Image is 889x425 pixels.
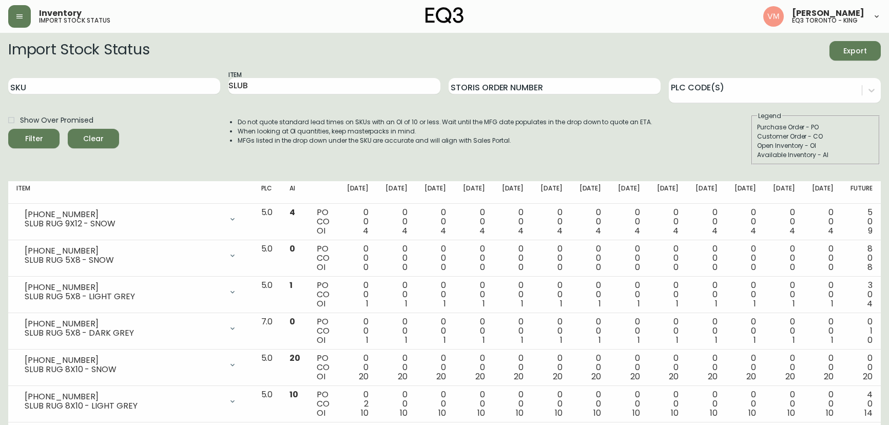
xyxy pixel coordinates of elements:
div: 0 0 [385,244,408,272]
span: 20 [785,371,795,382]
span: 1 [793,334,795,346]
span: 4 [518,225,524,237]
div: 0 0 [579,244,602,272]
span: Clear [76,132,111,145]
button: Filter [8,129,60,148]
div: 0 0 [695,281,718,308]
span: 10 [593,407,601,419]
span: 20 [669,371,679,382]
span: Inventory [39,9,82,17]
span: OI [317,407,325,419]
div: 3 0 [850,281,873,308]
div: SLUB RUG 5X8 - DARK GREY [25,329,222,338]
span: 10 [632,407,640,419]
span: 0 [790,261,795,273]
div: 0 0 [424,317,447,345]
th: Future [842,181,881,204]
div: 0 0 [385,208,408,236]
span: 20 [553,371,563,382]
div: 0 0 [772,244,795,272]
div: [PHONE_NUMBER]SLUB RUG 9X12 - SNOW [16,208,245,230]
div: [PHONE_NUMBER] [25,210,222,219]
div: 0 0 [501,208,524,236]
span: 0 [751,261,756,273]
li: MFGs listed in the drop down under the SKU are accurate and will align with Sales Portal. [238,136,652,145]
div: 0 0 [346,244,369,272]
div: 0 0 [346,281,369,308]
span: 10 [289,389,298,400]
div: 0 0 [540,208,563,236]
div: [PHONE_NUMBER]SLUB RUG 8X10 - SNOW [16,354,245,376]
div: 0 0 [850,354,873,381]
span: 1 [521,334,524,346]
div: 0 0 [346,208,369,236]
span: 20 [475,371,485,382]
th: [DATE] [532,181,571,204]
div: SLUB RUG 5X8 - LIGHT GREY [25,292,222,301]
div: 0 0 [656,317,679,345]
span: 1 [598,334,601,346]
span: 20 [289,352,300,364]
div: [PHONE_NUMBER]SLUB RUG 5X8 - DARK GREY [16,317,245,340]
div: PO CO [317,244,330,272]
span: 10 [516,407,524,419]
span: Export [838,45,873,57]
span: 4 [828,225,834,237]
span: 4 [712,225,718,237]
div: 0 0 [579,317,602,345]
div: [PHONE_NUMBER] [25,392,222,401]
div: 0 0 [462,390,485,418]
span: 20 [824,371,834,382]
th: PLC [253,181,281,204]
div: [PHONE_NUMBER]SLUB RUG 5X8 - LIGHT GREY [16,281,245,303]
div: PO CO [317,390,330,418]
span: 0 [289,316,295,327]
div: 0 0 [734,208,757,236]
th: [DATE] [493,181,532,204]
div: 0 0 [772,317,795,345]
span: 1 [753,298,756,310]
div: 0 0 [772,208,795,236]
div: 0 0 [424,208,447,236]
div: 0 0 [385,354,408,381]
span: 0 [441,261,446,273]
div: 0 0 [540,317,563,345]
div: Purchase Order - PO [757,123,874,132]
span: 10 [671,407,679,419]
span: 0 [673,261,679,273]
div: 0 0 [385,317,408,345]
div: [PHONE_NUMBER] [25,283,222,292]
span: 1 [366,334,369,346]
div: 0 0 [734,390,757,418]
div: 0 0 [617,208,640,236]
div: 0 0 [695,390,718,418]
div: 0 0 [501,390,524,418]
button: Export [829,41,881,61]
span: OI [317,334,325,346]
span: 1 [598,298,601,310]
span: 4 [479,225,485,237]
span: 20 [514,371,524,382]
span: [PERSON_NAME] [792,9,864,17]
div: 0 0 [462,354,485,381]
div: Available Inventory - AI [757,150,874,160]
th: Item [8,181,253,204]
th: [DATE] [726,181,765,204]
span: 1 [753,334,756,346]
div: PO CO [317,281,330,308]
th: [DATE] [764,181,803,204]
span: 1 [443,334,446,346]
span: 20 [398,371,408,382]
div: PO CO [317,354,330,381]
div: [PHONE_NUMBER]SLUB RUG 5X8 - SNOW [16,244,245,267]
td: 5.0 [253,240,281,277]
span: 1 [831,334,834,346]
span: 1 [560,298,563,310]
div: 0 0 [695,317,718,345]
th: [DATE] [609,181,648,204]
th: [DATE] [571,181,610,204]
span: 10 [555,407,563,419]
span: 0 [557,261,563,273]
span: 4 [440,225,446,237]
div: 0 0 [811,390,834,418]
